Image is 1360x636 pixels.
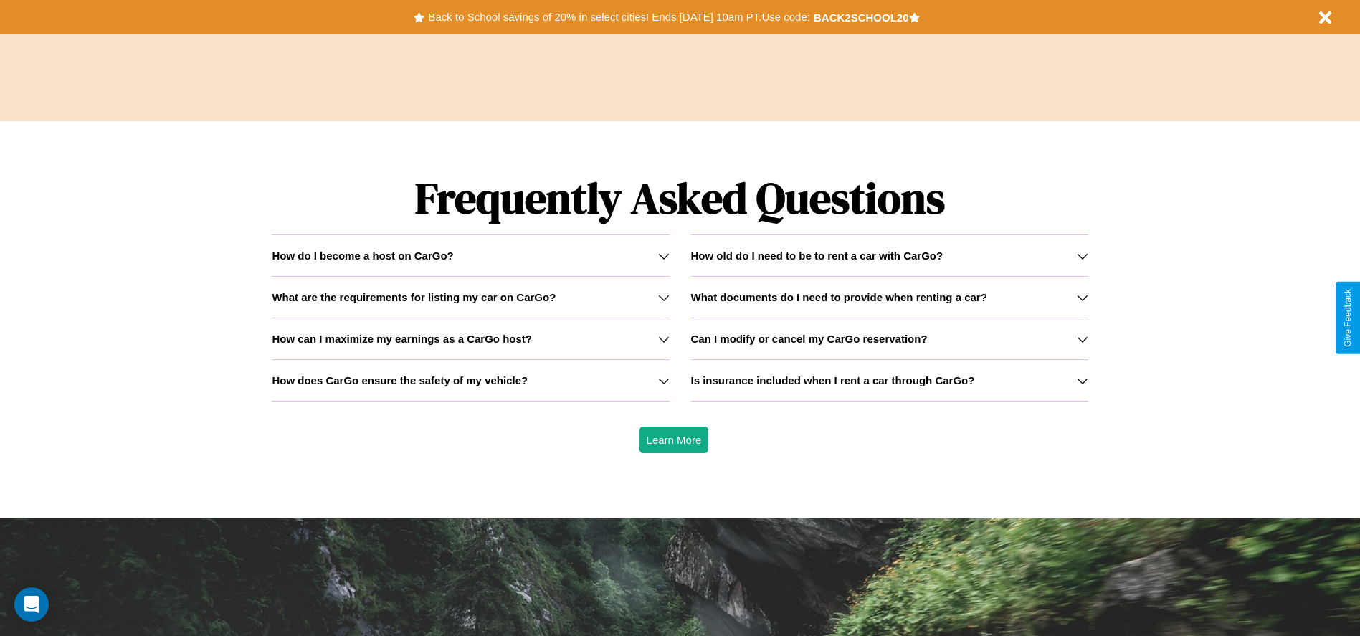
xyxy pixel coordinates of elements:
[272,374,528,386] h3: How does CarGo ensure the safety of my vehicle?
[691,374,975,386] h3: Is insurance included when I rent a car through CarGo?
[272,333,532,345] h3: How can I maximize my earnings as a CarGo host?
[272,250,453,262] h3: How do I become a host on CarGo?
[272,161,1088,234] h1: Frequently Asked Questions
[691,250,943,262] h3: How old do I need to be to rent a car with CarGo?
[14,587,49,622] div: Open Intercom Messenger
[1343,289,1353,347] div: Give Feedback
[639,427,709,453] button: Learn More
[424,7,813,27] button: Back to School savings of 20% in select cities! Ends [DATE] 10am PT.Use code:
[814,11,909,24] b: BACK2SCHOOL20
[272,291,556,303] h3: What are the requirements for listing my car on CarGo?
[691,333,928,345] h3: Can I modify or cancel my CarGo reservation?
[691,291,987,303] h3: What documents do I need to provide when renting a car?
